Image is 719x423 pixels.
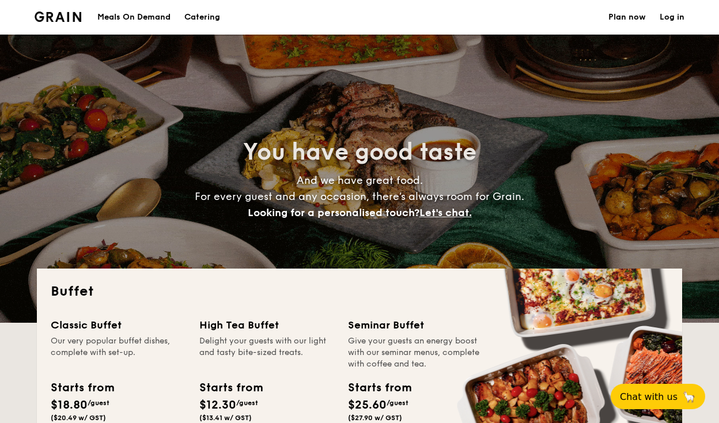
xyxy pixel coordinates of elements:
[348,335,483,370] div: Give your guests an energy boost with our seminar menus, complete with coffee and tea.
[387,399,408,407] span: /guest
[51,398,88,412] span: $18.80
[35,12,81,22] a: Logotype
[348,414,402,422] span: ($27.90 w/ GST)
[199,317,334,333] div: High Tea Buffet
[88,399,109,407] span: /guest
[199,335,334,370] div: Delight your guests with our light and tasty bite-sized treats.
[682,390,696,403] span: 🦙
[199,414,252,422] span: ($13.41 w/ GST)
[51,414,106,422] span: ($20.49 w/ GST)
[236,399,258,407] span: /guest
[51,379,113,396] div: Starts from
[35,12,81,22] img: Grain
[348,398,387,412] span: $25.60
[620,391,678,402] span: Chat with us
[611,384,705,409] button: Chat with us🦙
[199,379,262,396] div: Starts from
[51,335,186,370] div: Our very popular buffet dishes, complete with set-up.
[348,379,411,396] div: Starts from
[419,206,472,219] span: Let's chat.
[348,317,483,333] div: Seminar Buffet
[51,282,668,301] h2: Buffet
[51,317,186,333] div: Classic Buffet
[199,398,236,412] span: $12.30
